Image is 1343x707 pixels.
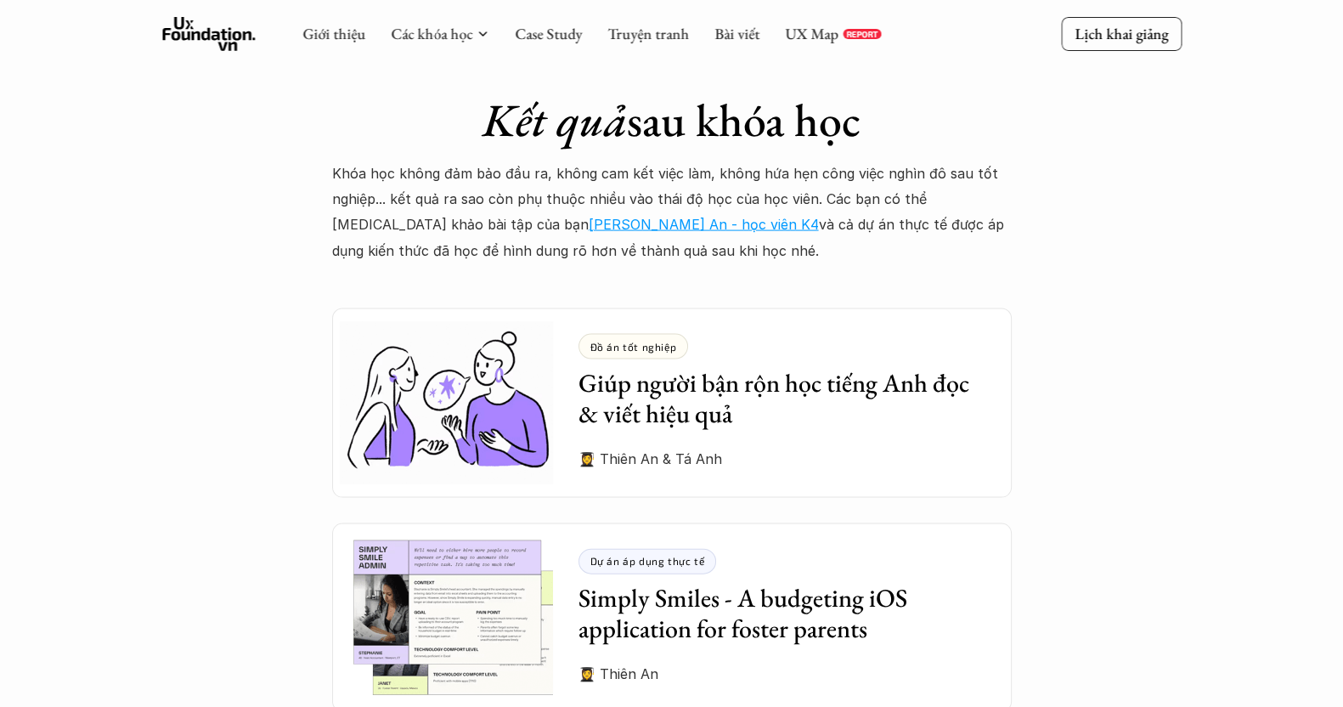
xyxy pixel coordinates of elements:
[846,29,877,39] p: REPORT
[302,24,365,43] a: Giới thiệu
[515,24,582,43] a: Case Study
[578,368,986,429] h3: Giúp người bận rộn học tiếng Anh đọc & viết hiệu quả
[1061,17,1182,50] a: Lịch khai giảng
[332,161,1012,264] p: Khóa học không đảm bảo đầu ra, không cam kết việc làm, không hứa hẹn công việc nghìn đô sau tốt n...
[578,446,986,472] p: 👩‍🎓 Thiên An & Tá Anh
[607,24,689,43] a: Truyện tranh
[578,661,986,687] p: 👩‍🎓 Thiên An
[589,216,819,233] a: [PERSON_NAME] An - học viên K4
[578,583,986,644] h3: Simply Smiles - A budgeting iOS application for foster parents
[1075,24,1168,43] p: Lịch khai giảng
[332,93,1012,148] h1: sau khóa học
[391,24,472,43] a: Các khóa học
[590,555,705,567] p: Dự án áp dụng thực tế
[714,24,759,43] a: Bài viết
[590,341,677,353] p: Đồ án tốt nghiệp
[843,29,881,39] a: REPORT
[785,24,838,43] a: UX Map
[482,90,627,150] em: Kết quả
[332,308,1012,497] a: Đồ án tốt nghiệpGiúp người bận rộn học tiếng Anh đọc & viết hiệu quả👩‍🎓 Thiên An & Tá Anh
